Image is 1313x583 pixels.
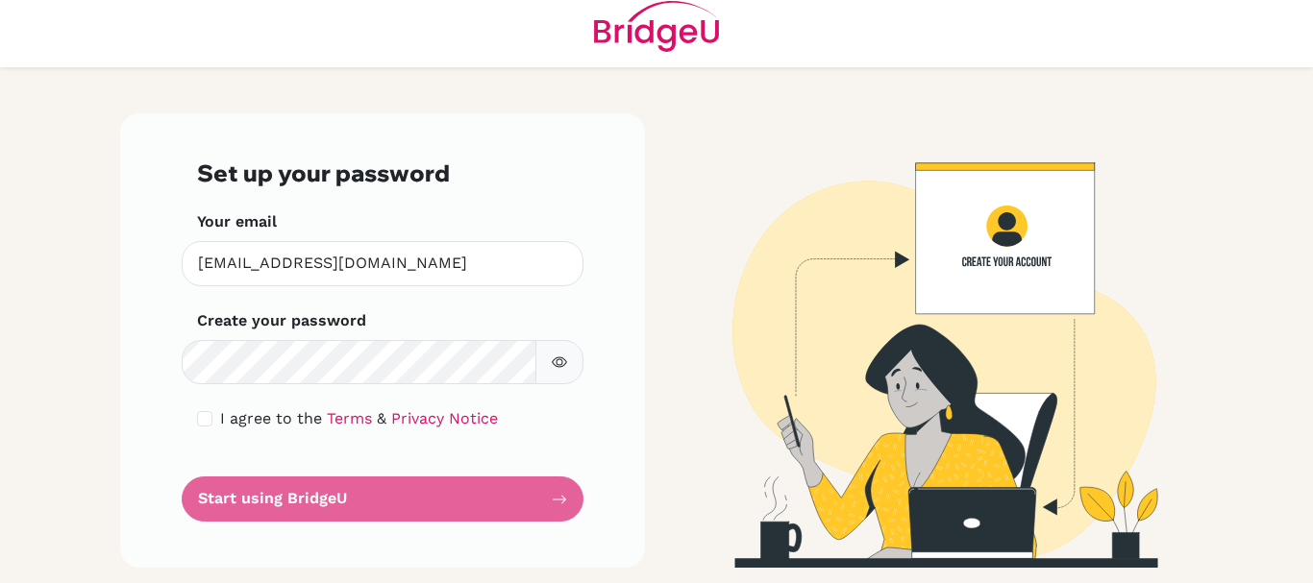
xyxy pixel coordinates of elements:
label: Your email [197,210,277,233]
a: Privacy Notice [391,409,498,427]
span: & [377,409,386,427]
input: Insert your email* [182,241,583,286]
label: Create your password [197,309,366,332]
span: I agree to the [220,409,322,427]
a: Terms [327,409,372,427]
h3: Set up your password [197,159,568,187]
